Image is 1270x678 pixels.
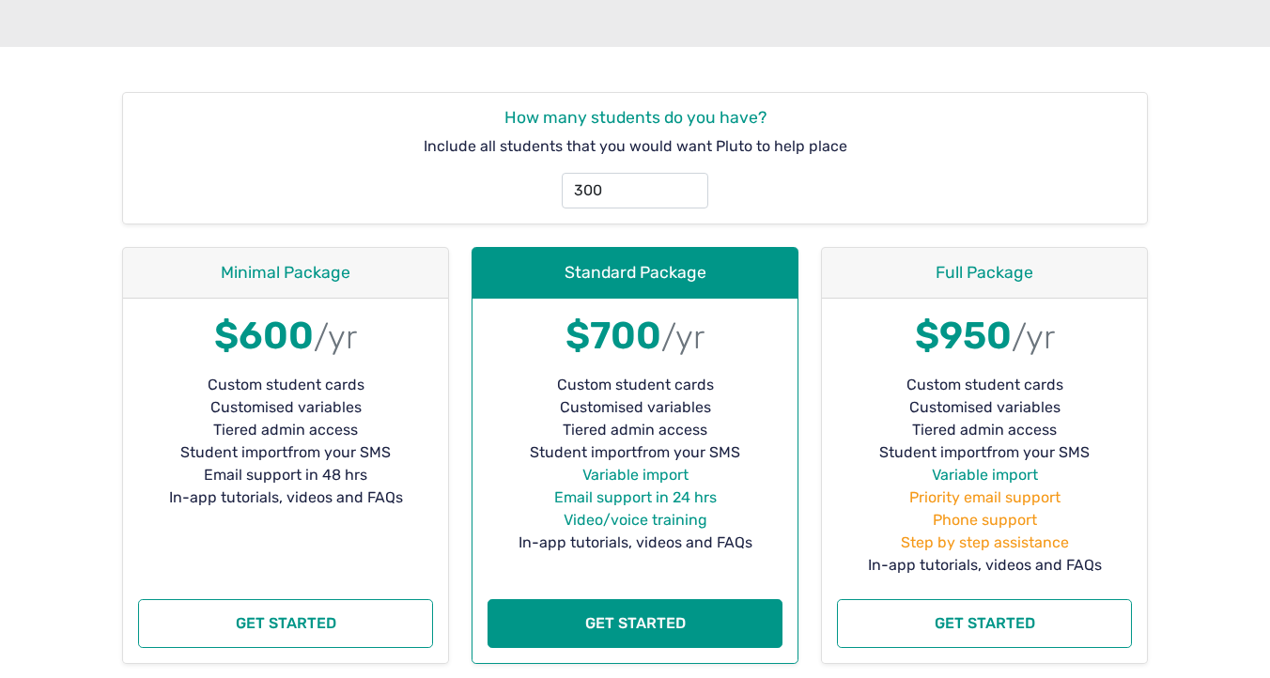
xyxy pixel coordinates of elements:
[123,93,1147,223] div: Include all students that you would want Pluto to help place
[837,314,1132,359] h1: $950
[314,317,357,357] small: /yr
[637,441,740,464] span: from your SMS
[138,419,433,441] li: Tiered admin access
[837,486,1132,509] li: Priority email support
[488,486,782,509] li: Email support in 24 hrs
[661,317,705,357] small: /yr
[837,374,1132,396] li: Custom student cards
[138,486,433,509] li: In-app tutorials, videos and FAQs
[837,509,1132,532] li: Phone support
[138,464,433,486] li: Email support in 48 hrs
[488,532,782,554] li: In-app tutorials, videos and FAQs
[488,599,782,648] button: Get started
[488,419,782,441] li: Tiered admin access
[837,464,1132,486] li: Variable import
[138,599,433,648] button: Get started
[138,441,433,464] li: Student import
[1012,317,1055,357] small: /yr
[138,108,1132,128] h4: How many students do you have?
[488,441,782,464] li: Student import
[837,554,1132,577] li: In-app tutorials, videos and FAQs
[837,599,1132,648] button: Get started
[138,396,433,419] li: Customised variables
[287,441,391,464] span: from your SMS
[837,263,1132,283] h4: Full Package
[138,263,433,283] h4: Minimal Package
[488,464,782,486] li: Variable import
[837,441,1132,464] li: Student import
[488,396,782,419] li: Customised variables
[488,509,782,532] li: Video/voice training
[986,441,1090,464] span: from your SMS
[837,419,1132,441] li: Tiered admin access
[488,374,782,396] li: Custom student cards
[138,374,433,396] li: Custom student cards
[138,314,433,359] h1: $600
[488,263,782,283] h4: Standard Package
[837,532,1132,554] li: Step by step assistance
[837,396,1132,419] li: Customised variables
[488,314,782,359] h1: $700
